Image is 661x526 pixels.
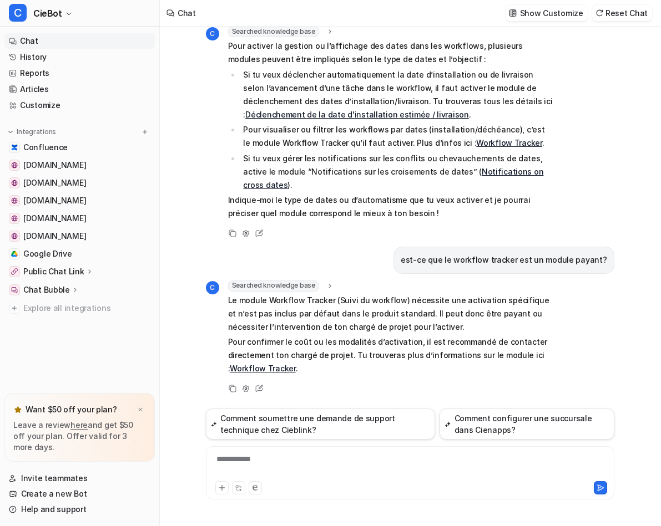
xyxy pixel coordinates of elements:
img: reset [596,9,603,17]
img: Public Chat Link [11,268,18,275]
a: History [4,49,155,65]
span: C [206,281,219,294]
span: [DOMAIN_NAME] [23,160,86,171]
span: Searched knowledge base [228,26,319,37]
p: Si tu veux déclencher automatiquement la date d’installation ou de livraison selon l’avancement d... [243,68,552,121]
a: Workflow Tracker [230,364,296,373]
p: Leave a review and get $50 off your plan. Offer valid for 3 more days. [13,420,146,453]
span: C [206,27,219,40]
span: Searched knowledge base [228,280,319,292]
a: ciemetric.com[DOMAIN_NAME] [4,211,155,226]
a: Workflow Tracker [476,138,542,147]
a: Customize [4,98,155,113]
img: customize [509,9,517,17]
span: [DOMAIN_NAME] [23,195,86,206]
a: software.ciemetric.com[DOMAIN_NAME] [4,228,155,244]
p: Show Customize [520,7,583,19]
img: software.ciemetric.com [11,233,18,239]
button: Show Customize [506,5,588,21]
p: Le module Workflow Tracker (Suivi du workflow) nécessite une activation spécifique et n’est pas i... [228,294,553,334]
p: Pour confirmer le coût ou les modalités d’activation, il est recommandé de contacter directement ... [228,335,553,375]
a: Invite teammates [4,471,155,486]
p: Pour visualiser ou filtrer les workflows par dates (installation/déchéance), c’est le module Work... [243,123,552,150]
a: Notifications on cross dates [243,167,543,190]
p: Chat Bubble [23,284,70,295]
img: cienapps.com [11,162,18,168]
a: Help and support [4,502,155,517]
a: Create a new Bot [4,486,155,502]
img: star [13,405,22,414]
img: app.cieblink.com [11,197,18,204]
button: Reset Chat [592,5,652,21]
img: menu_add.svg [141,128,149,136]
p: Integrations [17,127,56,136]
img: x [137,406,144,413]
p: Want $50 off your plan? [26,404,117,415]
a: Déclenchement de la date d'installation estimée / livraison [245,110,468,119]
div: Chat [178,7,196,19]
a: Explore all integrations [4,300,155,316]
p: Pour activer la gestion ou l’affichage des dates dans les workflows, plusieurs modules peuvent êt... [228,39,553,66]
span: Explore all integrations [23,299,150,317]
img: Chat Bubble [11,287,18,293]
a: ConfluenceConfluence [4,140,155,155]
img: cieblink.com [11,180,18,186]
img: ciemetric.com [11,215,18,222]
span: [DOMAIN_NAME] [23,213,86,224]
span: Confluence [23,142,68,153]
p: est-ce que le workflow tracker est un module payant? [401,253,607,267]
a: cieblink.com[DOMAIN_NAME] [4,175,155,191]
img: explore all integrations [9,303,20,314]
a: Google DriveGoogle Drive [4,246,155,262]
p: Indique-moi le type de dates ou d’automatisme que tu veux activer et je pourrai préciser quel mod... [228,193,553,220]
button: Comment soumettre une demande de support technique chez Cieblink? [206,408,436,440]
a: here [70,420,88,430]
a: Chat [4,33,155,49]
button: Integrations [4,126,59,137]
button: Comment configurer une succursale dans Cienapps? [440,408,614,440]
span: Google Drive [23,248,72,259]
a: Articles [4,81,155,97]
span: CieBot [33,6,62,21]
span: C [9,4,27,22]
img: Confluence [11,144,18,151]
a: cienapps.com[DOMAIN_NAME] [4,157,155,173]
a: app.cieblink.com[DOMAIN_NAME] [4,193,155,208]
p: Public Chat Link [23,266,84,277]
span: [DOMAIN_NAME] [23,231,86,242]
img: Google Drive [11,251,18,257]
img: expand menu [7,128,14,136]
a: Reports [4,65,155,81]
span: [DOMAIN_NAME] [23,177,86,188]
p: Si tu veux gérer les notifications sur les conflits ou chevauchements de dates, active le module ... [243,152,552,192]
